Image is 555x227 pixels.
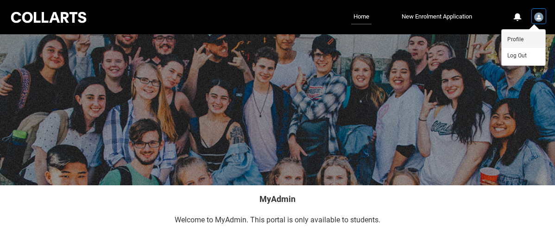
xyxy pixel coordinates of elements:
button: User Profile Student.ncamden.20253352 [532,9,546,24]
span: Profile [507,35,523,44]
h2: MyAdmin [7,193,548,205]
span: Welcome to MyAdmin. This portal is only available to students. [175,215,380,224]
a: New Enrolment Application [399,10,474,24]
span: Log Out [507,51,527,60]
a: Home [351,10,372,25]
img: Student.ncamden.20253352 [534,13,543,22]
